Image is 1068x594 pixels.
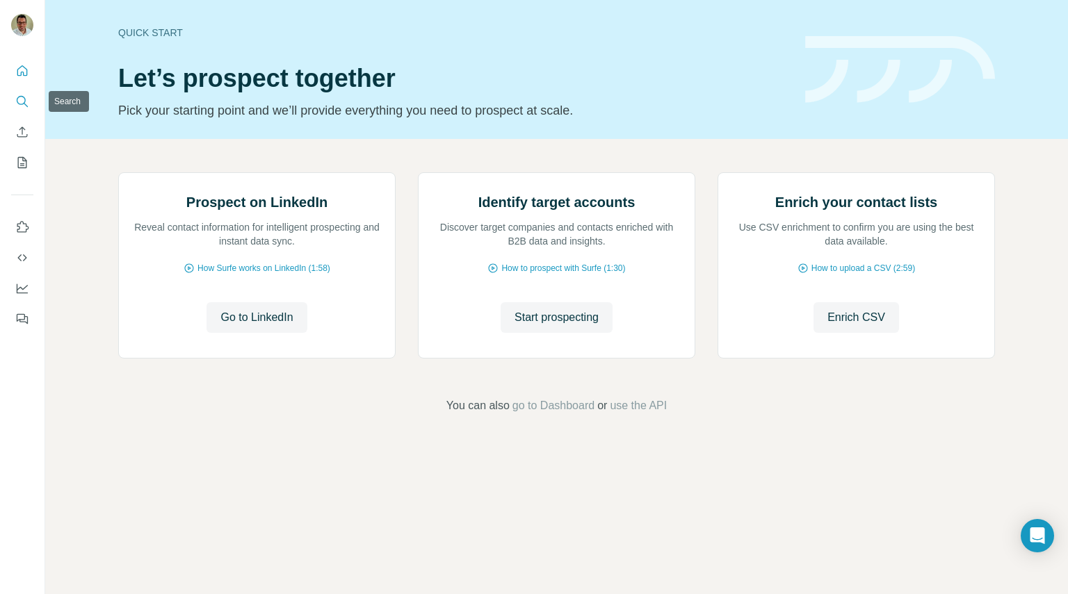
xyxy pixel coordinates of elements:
[11,276,33,301] button: Dashboard
[827,309,885,326] span: Enrich CSV
[610,397,667,414] button: use the API
[133,220,381,248] p: Reveal contact information for intelligent prospecting and instant data sync.
[207,302,307,333] button: Go to LinkedIn
[118,65,788,92] h1: Let’s prospect together
[811,262,915,274] span: How to upload a CSV (2:59)
[515,309,599,326] span: Start prospecting
[814,302,899,333] button: Enrich CSV
[118,101,788,120] p: Pick your starting point and we’ll provide everything you need to prospect at scale.
[11,119,33,145] button: Enrich CSV
[805,36,995,104] img: banner
[11,14,33,36] img: Avatar
[597,397,607,414] span: or
[446,397,510,414] span: You can also
[501,262,625,274] span: How to prospect with Surfe (1:30)
[775,192,937,212] h2: Enrich your contact lists
[220,309,293,326] span: Go to LinkedIn
[11,306,33,331] button: Feedback
[512,397,594,414] button: go to Dashboard
[11,245,33,270] button: Use Surfe API
[197,262,330,274] span: How Surfe works on LinkedIn (1:58)
[432,220,681,248] p: Discover target companies and contacts enriched with B2B data and insights.
[11,58,33,83] button: Quick start
[118,26,788,40] div: Quick start
[732,220,980,248] p: Use CSV enrichment to confirm you are using the best data available.
[186,192,327,212] h2: Prospect on LinkedIn
[11,215,33,240] button: Use Surfe on LinkedIn
[501,302,613,333] button: Start prospecting
[11,150,33,175] button: My lists
[11,89,33,114] button: Search
[478,192,636,212] h2: Identify target accounts
[1021,519,1054,552] div: Open Intercom Messenger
